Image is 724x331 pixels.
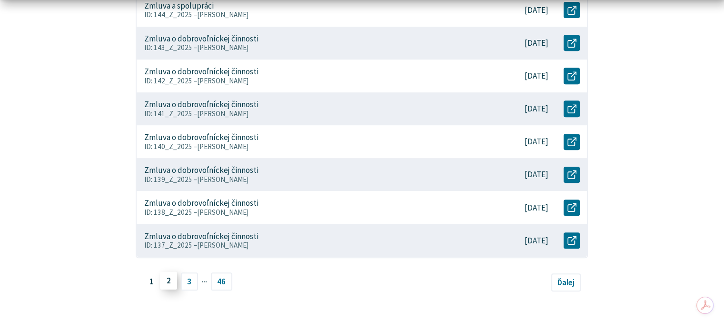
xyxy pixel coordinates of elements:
[557,277,575,288] span: Ďalej
[525,5,548,15] p: [DATE]
[144,132,258,142] p: Zmluva o dobrovoľníckej činnosti
[211,272,232,291] a: 46
[144,77,481,85] p: ID: 142_Z_2025 –
[197,208,249,217] span: [PERSON_NAME]
[201,273,207,290] span: ···
[197,10,249,19] span: [PERSON_NAME]
[197,43,249,52] span: [PERSON_NAME]
[525,203,548,213] p: [DATE]
[144,175,481,184] p: ID: 139_Z_2025 –
[181,272,198,291] a: 3
[144,43,481,52] p: ID: 143_Z_2025 –
[525,38,548,48] p: [DATE]
[144,142,481,151] p: ID: 140_Z_2025 –
[144,241,481,250] p: ID: 137_Z_2025 –
[144,34,258,44] p: Zmluva o dobrovoľníckej činnosti
[525,71,548,81] p: [DATE]
[144,165,258,175] p: Zmluva o dobrovoľníckej činnosti
[525,104,548,114] p: [DATE]
[197,142,249,151] span: [PERSON_NAME]
[144,10,481,19] p: ID: 144_Z_2025 –
[551,273,581,291] a: Ďalej
[197,109,249,118] span: [PERSON_NAME]
[525,137,548,147] p: [DATE]
[197,76,249,85] span: [PERSON_NAME]
[525,170,548,180] p: [DATE]
[144,110,481,118] p: ID: 141_Z_2025 –
[144,208,481,217] p: ID: 138_Z_2025 –
[525,236,548,246] p: [DATE]
[197,175,249,184] span: [PERSON_NAME]
[144,231,258,241] p: Zmluva o dobrovoľníckej činnosti
[144,67,258,77] p: Zmluva o dobrovoľníckej činnosti
[197,241,249,250] span: [PERSON_NAME]
[144,100,258,110] p: Zmluva o dobrovoľníckej činnosti
[144,198,258,208] p: Zmluva o dobrovoľníckej činnosti
[143,272,160,291] span: 1
[160,271,177,290] a: 2
[144,1,214,11] p: Zmluva a spolupráci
